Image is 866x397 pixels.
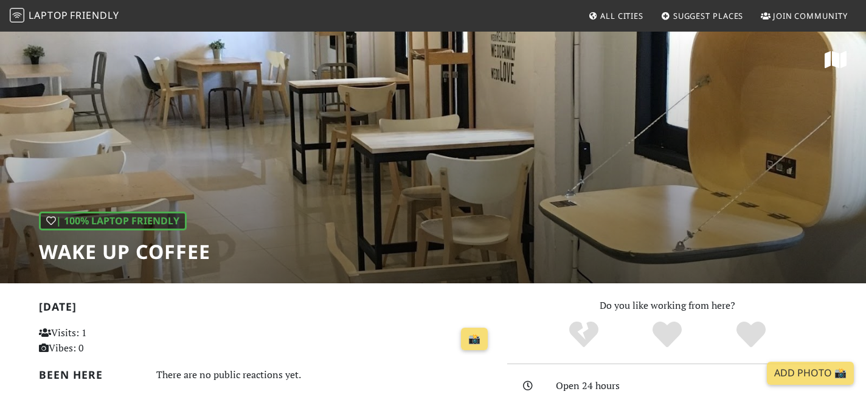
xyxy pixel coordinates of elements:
span: All Cities [600,10,643,21]
span: Join Community [773,10,848,21]
span: Suggest Places [673,10,744,21]
a: Join Community [756,5,853,27]
a: Add Photo 📸 [767,362,854,385]
a: All Cities [583,5,648,27]
div: Yes [625,320,709,350]
div: Definitely! [709,320,793,350]
p: Do you like working from here? [507,298,827,314]
div: No [542,320,626,350]
h1: Wake Up Coffee [39,240,210,263]
span: Friendly [70,9,119,22]
h2: Been here [39,368,142,381]
span: Laptop [29,9,68,22]
a: 📸 [461,328,488,351]
p: Visits: 1 Vibes: 0 [39,325,181,356]
div: Open 24 hours [556,378,834,394]
div: There are no public reactions yet. [156,366,493,384]
img: LaptopFriendly [10,8,24,22]
div: | 100% Laptop Friendly [39,212,187,231]
h2: [DATE] [39,300,493,318]
a: Suggest Places [656,5,749,27]
a: LaptopFriendly LaptopFriendly [10,5,119,27]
